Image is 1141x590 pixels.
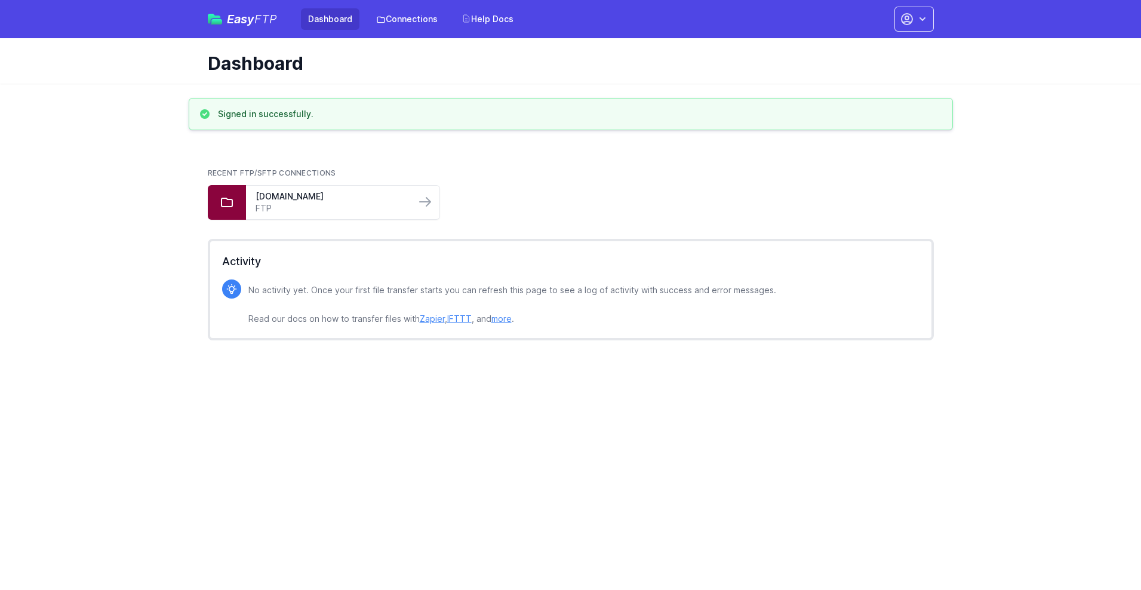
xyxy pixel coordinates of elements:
[227,13,277,25] span: Easy
[301,8,359,30] a: Dashboard
[454,8,521,30] a: Help Docs
[208,14,222,24] img: easyftp_logo.png
[491,314,512,324] a: more
[420,314,445,324] a: Zapier
[369,8,445,30] a: Connections
[208,53,924,74] h1: Dashboard
[222,253,919,270] h2: Activity
[208,13,277,25] a: EasyFTP
[218,108,313,120] h3: Signed in successfully.
[248,283,776,326] p: No activity yet. Once your first file transfer starts you can refresh this page to see a log of a...
[256,202,406,214] a: FTP
[254,12,277,26] span: FTP
[256,190,406,202] a: [DOMAIN_NAME]
[208,168,934,178] h2: Recent FTP/SFTP Connections
[447,314,472,324] a: IFTTT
